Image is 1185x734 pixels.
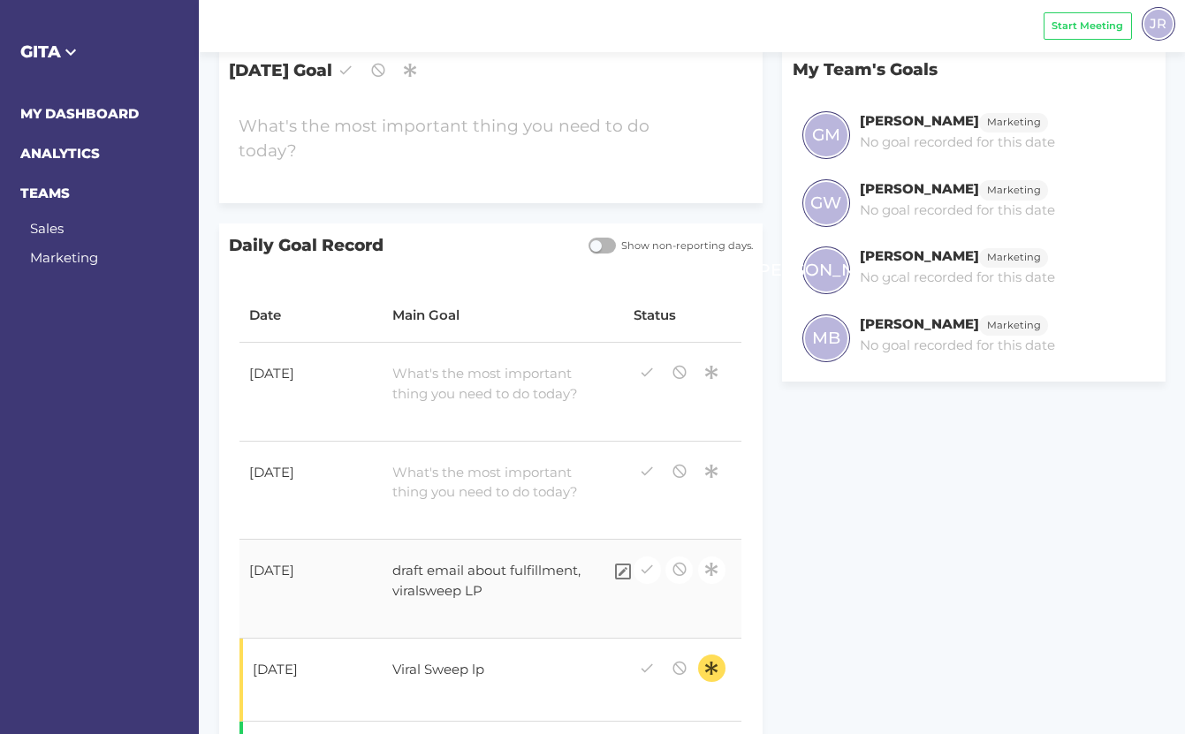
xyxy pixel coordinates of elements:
[239,639,383,722] td: [DATE]
[634,306,733,326] div: Status
[812,123,840,148] span: GM
[20,105,139,122] a: MY DASHBOARD
[20,184,179,204] h6: TEAMS
[239,343,383,442] td: [DATE]
[249,306,373,326] div: Date
[979,247,1048,264] a: Marketing
[810,191,841,216] span: GW
[753,258,900,283] span: [PERSON_NAME]
[860,132,1055,153] p: No goal recorded for this date
[860,336,1055,356] p: No goal recorded for this date
[979,315,1048,332] a: Marketing
[987,318,1041,333] span: Marketing
[1052,19,1123,34] span: Start Meeting
[782,47,1165,92] p: My Team's Goals
[1142,7,1175,41] div: JR
[20,145,100,162] a: ANALYTICS
[987,115,1041,130] span: Marketing
[860,315,979,332] h6: [PERSON_NAME]
[219,223,579,269] span: Daily Goal Record
[30,220,64,237] a: Sales
[20,40,179,64] h5: GITA
[219,47,763,94] span: [DATE] Goal
[383,551,604,611] div: draft email about fulfillment, viralsweep LP
[979,180,1048,197] a: Marketing
[616,238,753,253] span: Show non-reporting days.
[812,326,840,351] span: MB
[860,201,1055,221] p: No goal recorded for this date
[1150,13,1166,34] span: JR
[392,306,613,326] div: Main Goal
[239,442,383,541] td: [DATE]
[860,112,979,129] h6: [PERSON_NAME]
[239,540,383,639] td: [DATE]
[860,268,1055,288] p: No goal recorded for this date
[30,249,98,266] a: Marketing
[987,183,1041,198] span: Marketing
[979,112,1048,129] a: Marketing
[860,180,979,197] h6: [PERSON_NAME]
[860,247,979,264] h6: [PERSON_NAME]
[987,250,1041,265] span: Marketing
[383,650,604,694] div: Viral Sweep lp
[1044,12,1132,40] button: Start Meeting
